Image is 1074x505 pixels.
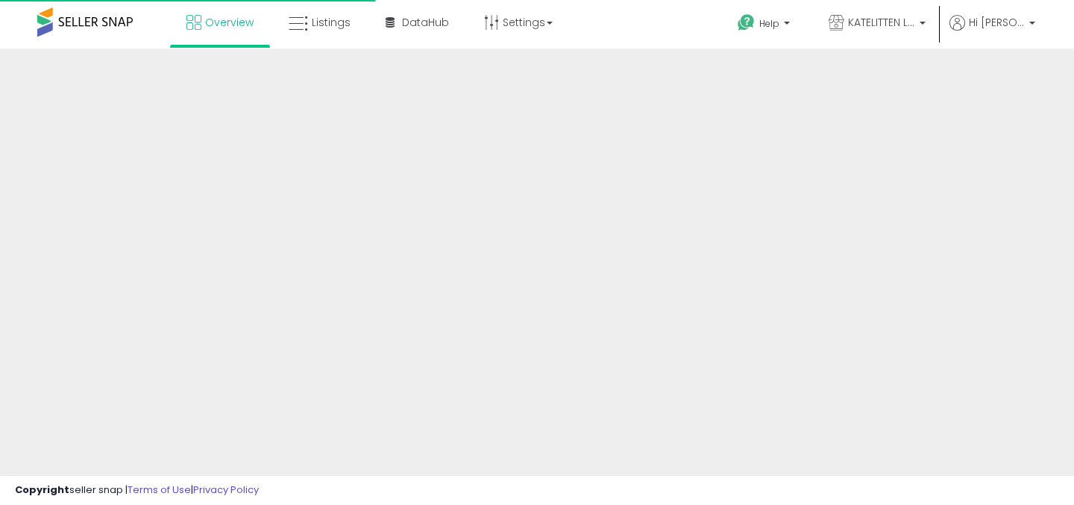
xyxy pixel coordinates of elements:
[312,15,351,30] span: Listings
[15,483,259,498] div: seller snap | |
[15,483,69,497] strong: Copyright
[759,17,779,30] span: Help
[402,15,449,30] span: DataHub
[205,15,254,30] span: Overview
[726,2,805,48] a: Help
[737,13,756,32] i: Get Help
[949,15,1035,48] a: Hi [PERSON_NAME]
[848,15,915,30] span: KATELITTEN LLC
[128,483,191,497] a: Terms of Use
[969,15,1025,30] span: Hi [PERSON_NAME]
[193,483,259,497] a: Privacy Policy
